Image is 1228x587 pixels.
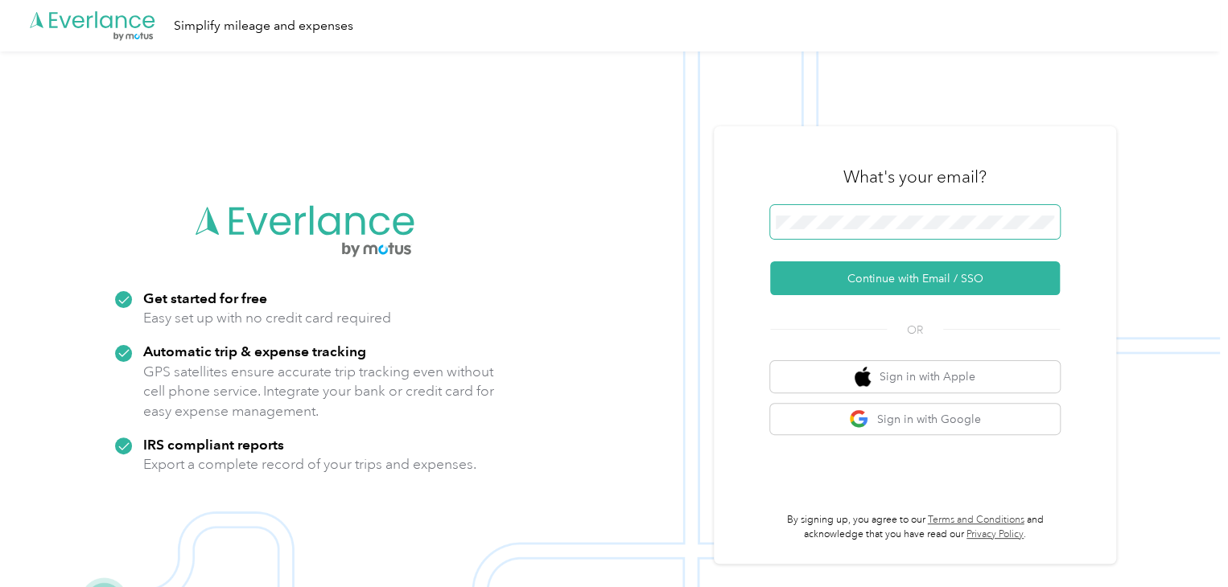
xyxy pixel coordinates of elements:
[143,289,267,306] strong: Get started for free
[855,367,871,387] img: apple logo
[770,513,1060,541] p: By signing up, you agree to our and acknowledge that you have read our .
[143,362,495,421] p: GPS satellites ensure accurate trip tracking even without cell phone service. Integrate your bank...
[770,404,1060,435] button: google logoSign in with Google
[770,261,1060,295] button: Continue with Email / SSO
[143,454,476,474] p: Export a complete record of your trips and expenses.
[174,16,353,36] div: Simplify mileage and expenses
[843,166,987,188] h3: What's your email?
[928,514,1024,526] a: Terms and Conditions
[143,343,366,359] strong: Automatic trip & expense tracking
[770,361,1060,392] button: apple logoSign in with Apple
[143,436,284,453] strong: IRS compliant reports
[143,308,391,328] p: Easy set up with no credit card required
[966,528,1024,540] a: Privacy Policy
[849,409,869,429] img: google logo
[887,322,943,339] span: OR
